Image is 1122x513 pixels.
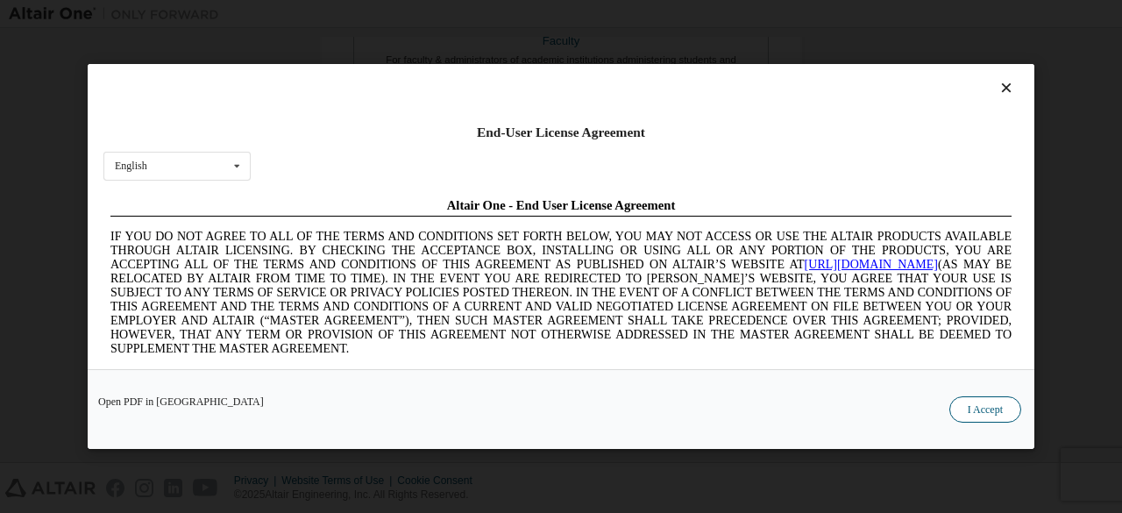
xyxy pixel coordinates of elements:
[115,160,147,171] div: English
[701,67,834,80] a: [URL][DOMAIN_NAME]
[7,179,908,304] span: Lore Ipsumd Sit Ame Cons Adipisc Elitseddo (“Eiusmodte”) in utlabor Etdolo Magnaaliqua Eni. (“Adm...
[949,396,1021,423] button: I Accept
[98,396,264,407] a: Open PDF in [GEOGRAPHIC_DATA]
[103,124,1019,141] div: End-User License Agreement
[7,39,908,164] span: IF YOU DO NOT AGREE TO ALL OF THE TERMS AND CONDITIONS SET FORTH BELOW, YOU MAY NOT ACCESS OR USE...
[344,7,572,21] span: Altair One - End User License Agreement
